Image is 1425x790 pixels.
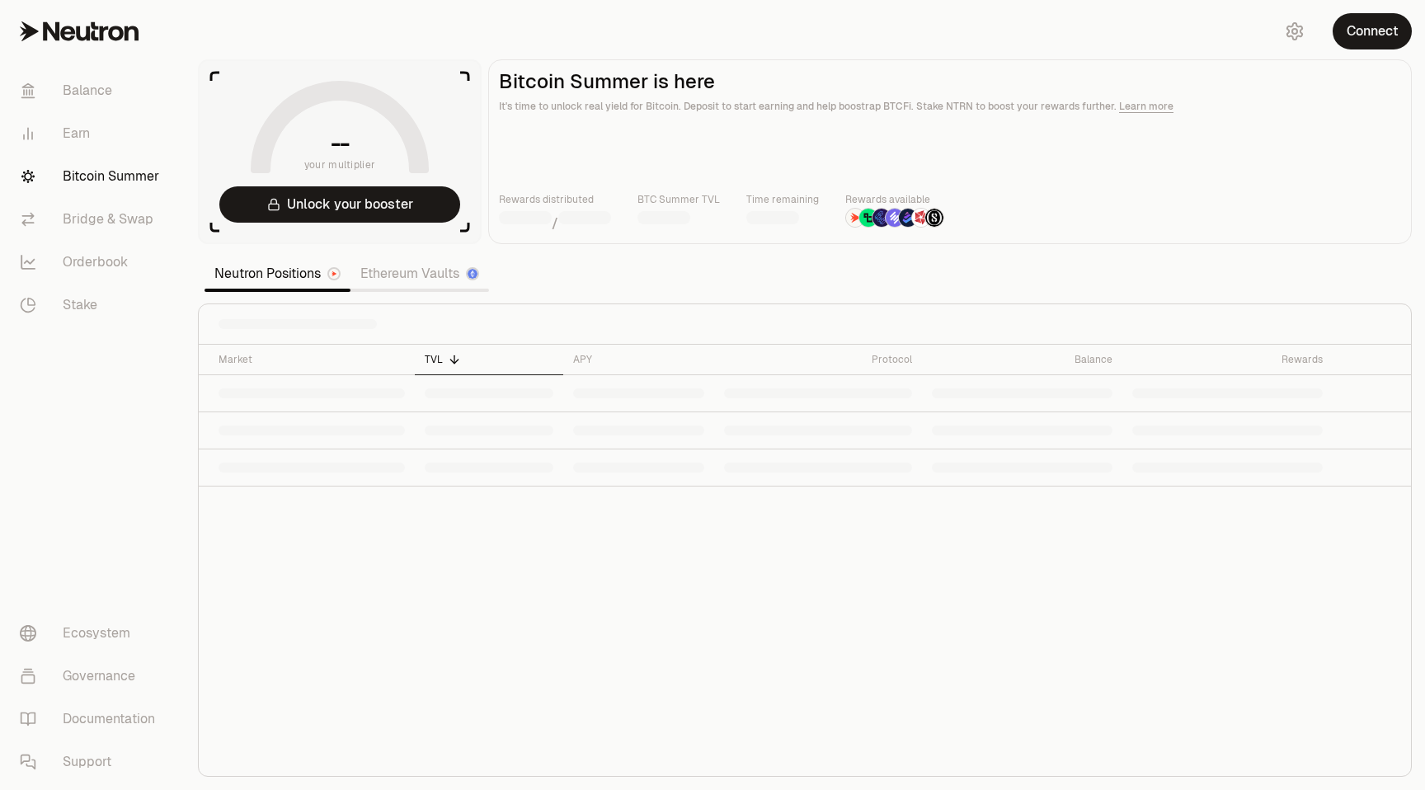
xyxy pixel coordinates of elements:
p: It's time to unlock real yield for Bitcoin. Deposit to start earning and help boostrap BTCFi. Sta... [499,98,1401,115]
img: Structured Points [925,209,943,227]
p: Rewards distributed [499,191,611,208]
span: your multiplier [304,157,376,173]
div: TVL [425,353,553,366]
a: Earn [7,112,178,155]
button: Connect [1333,13,1412,49]
div: Protocol [724,353,912,366]
p: BTC Summer TVL [637,191,720,208]
h2: Bitcoin Summer is here [499,70,1401,93]
a: Stake [7,284,178,327]
p: Time remaining [746,191,819,208]
div: Market [219,353,405,366]
p: Rewards available [845,191,944,208]
div: Balance [932,353,1113,366]
button: Unlock your booster [219,186,460,223]
a: Bitcoin Summer [7,155,178,198]
div: Rewards [1132,353,1322,366]
a: Orderbook [7,241,178,284]
img: Neutron Logo [329,269,339,279]
a: Neutron Positions [205,257,350,290]
h1: -- [331,130,350,157]
a: Ecosystem [7,612,178,655]
img: Ethereum Logo [468,269,477,279]
div: / [499,208,611,233]
a: Documentation [7,698,178,741]
a: Learn more [1119,100,1173,113]
img: NTRN [846,209,864,227]
img: Bedrock Diamonds [899,209,917,227]
div: APY [573,353,704,366]
a: Ethereum Vaults [350,257,489,290]
a: Governance [7,655,178,698]
img: EtherFi Points [872,209,891,227]
img: Lombard Lux [859,209,877,227]
a: Balance [7,69,178,112]
img: Mars Fragments [912,209,930,227]
img: Solv Points [886,209,904,227]
a: Support [7,741,178,783]
a: Bridge & Swap [7,198,178,241]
